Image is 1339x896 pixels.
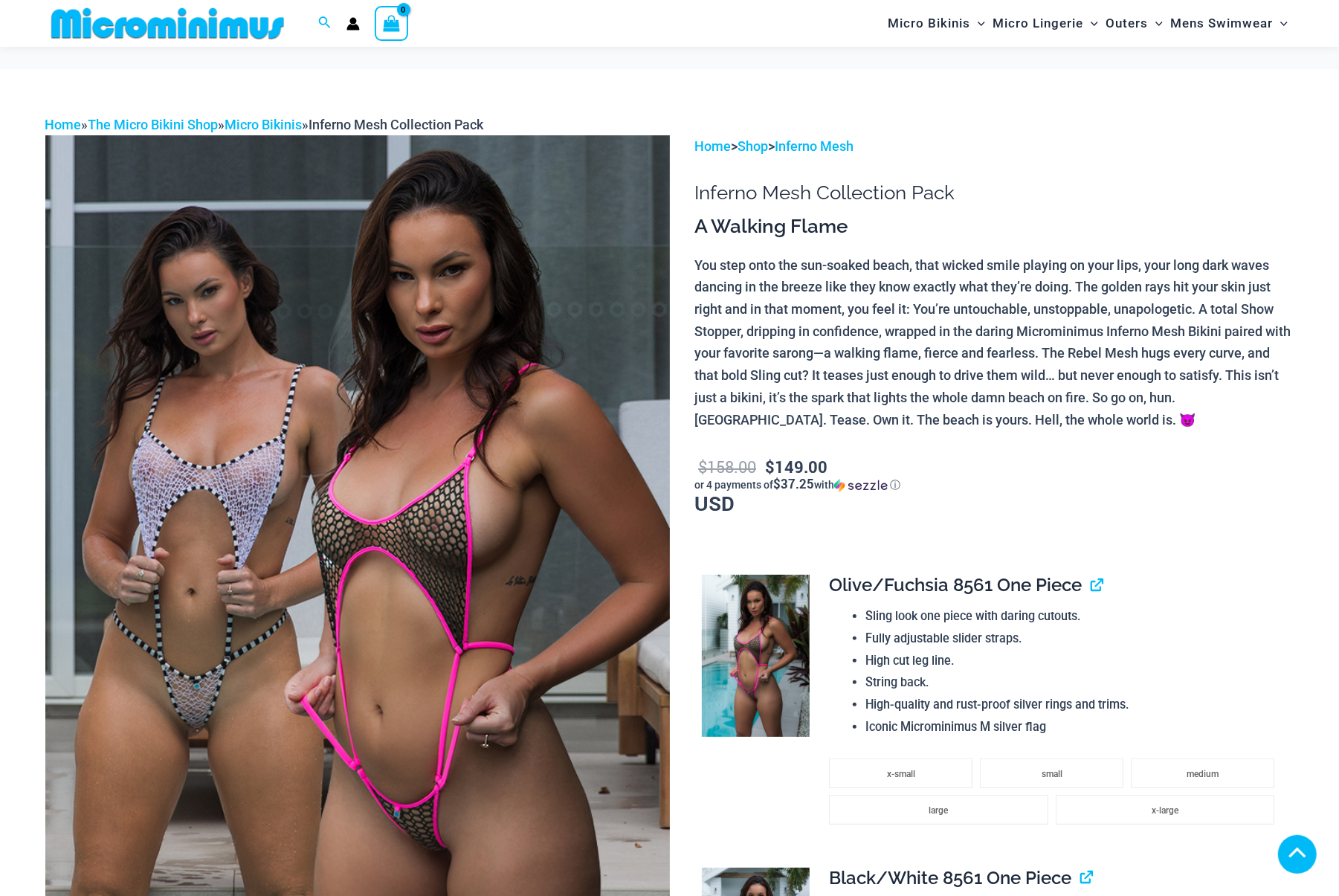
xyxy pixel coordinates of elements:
[698,456,707,477] span: $
[1187,769,1219,779] span: medium
[865,694,1282,716] li: High-quality and rust-proof silver rings and trims.
[1273,4,1288,42] span: Menu Toggle
[225,117,303,132] a: Micro Bikinis
[694,477,1294,492] div: or 4 payments of with
[993,4,1083,42] span: Micro Lingerie
[1083,4,1098,42] span: Menu Toggle
[1170,4,1273,42] span: Mens Swimwear
[989,4,1102,42] a: Micro LingerieMenu ToggleMenu Toggle
[773,475,814,492] span: $37.25
[1056,795,1274,825] li: x-large
[884,4,989,42] a: Micro BikinisMenu ToggleMenu Toggle
[346,17,360,30] a: Account icon link
[888,4,970,42] span: Micro Bikinis
[829,795,1048,825] li: large
[865,605,1282,628] li: Sling look one piece with daring cutouts.
[45,117,484,132] span: » » »
[970,4,985,42] span: Menu Toggle
[829,867,1071,889] span: Black/White 8561 One Piece
[929,805,949,816] span: large
[1148,4,1163,42] span: Menu Toggle
[694,477,1294,492] div: or 4 payments of$37.25withSezzle Click to learn more about Sezzle
[698,456,756,477] bdi: 158.00
[694,181,1294,204] h1: Inferno Mesh Collection Pack
[1102,4,1167,42] a: OutersMenu ToggleMenu Toggle
[865,650,1282,672] li: High cut leg line.
[775,138,854,154] a: Inferno Mesh
[1131,758,1274,788] li: medium
[829,758,972,788] li: x-small
[694,135,1294,158] p: > >
[375,6,409,40] a: View Shopping Cart, empty
[694,138,731,154] a: Home
[865,671,1282,694] li: String back.
[765,456,775,477] span: $
[702,575,810,737] img: Inferno Mesh Olive Fuchsia 8561 One Piece
[834,479,888,492] img: Sezzle
[309,117,484,132] span: Inferno Mesh Collection Pack
[1167,4,1291,42] a: Mens SwimwearMenu ToggleMenu Toggle
[694,454,1294,515] p: USD
[1152,805,1178,816] span: x-large
[865,716,1282,738] li: Iconic Microminimus M silver flag
[980,758,1123,788] li: small
[882,2,1294,45] nav: Site Navigation
[1106,4,1148,42] span: Outers
[694,214,1294,239] h3: A Walking Flame
[45,117,82,132] a: Home
[1042,769,1062,779] span: small
[829,574,1082,596] span: Olive/Fuchsia 8561 One Piece
[765,456,827,477] bdi: 149.00
[694,254,1294,431] p: You step onto the sun-soaked beach, that wicked smile playing on your lips, your long dark waves ...
[88,117,219,132] a: The Micro Bikini Shop
[318,14,332,33] a: Search icon link
[887,769,915,779] span: x-small
[45,7,290,40] img: MM SHOP LOGO FLAT
[865,628,1282,650] li: Fully adjustable slider straps.
[738,138,768,154] a: Shop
